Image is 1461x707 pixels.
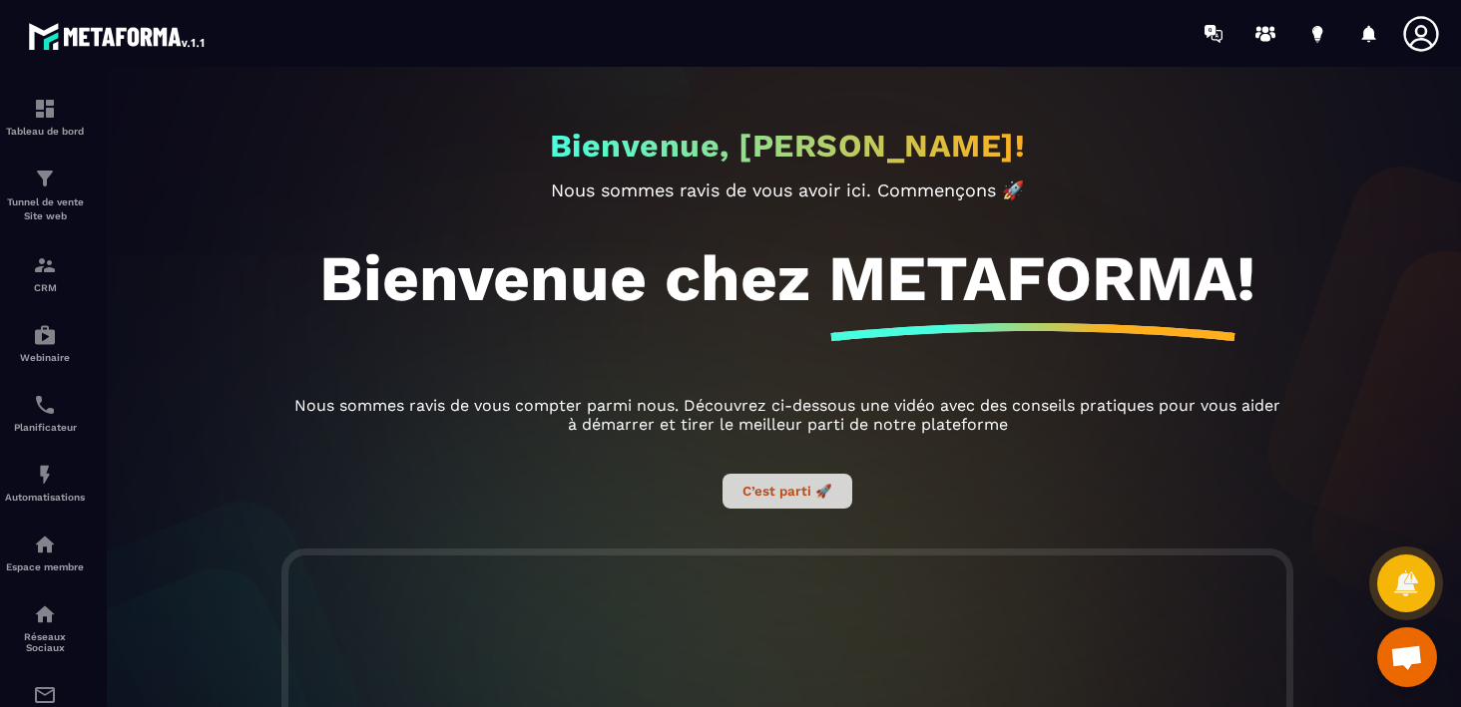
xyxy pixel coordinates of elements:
img: email [33,683,57,707]
p: CRM [5,282,85,293]
p: Automatisations [5,492,85,503]
a: C’est parti 🚀 [723,481,852,500]
img: formation [33,167,57,190]
h2: Bienvenue, [PERSON_NAME]! [550,127,1026,165]
a: formationformationTunnel de vente Site web [5,152,85,238]
a: automationsautomationsWebinaire [5,308,85,378]
a: formationformationCRM [5,238,85,308]
a: schedulerschedulerPlanificateur [5,378,85,448]
img: formation [33,97,57,121]
img: social-network [33,602,57,626]
a: automationsautomationsAutomatisations [5,448,85,518]
img: formation [33,253,57,277]
div: Ouvrir le chat [1377,627,1437,687]
img: scheduler [33,393,57,417]
img: automations [33,323,57,347]
p: Tunnel de vente Site web [5,195,85,223]
p: Planificateur [5,422,85,433]
h1: Bienvenue chez METAFORMA! [319,240,1255,316]
a: formationformationTableau de bord [5,82,85,152]
a: automationsautomationsEspace membre [5,518,85,587]
button: C’est parti 🚀 [723,474,852,509]
img: automations [33,463,57,487]
p: Nous sommes ravis de vous compter parmi nous. Découvrez ci-dessous une vidéo avec des conseils pr... [288,396,1286,434]
a: social-networksocial-networkRéseaux Sociaux [5,587,85,668]
p: Nous sommes ravis de vous avoir ici. Commençons 🚀 [288,179,1286,200]
img: logo [28,18,208,54]
p: Tableau de bord [5,126,85,137]
p: Webinaire [5,352,85,363]
p: Espace membre [5,561,85,572]
img: automations [33,532,57,556]
p: Réseaux Sociaux [5,631,85,653]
